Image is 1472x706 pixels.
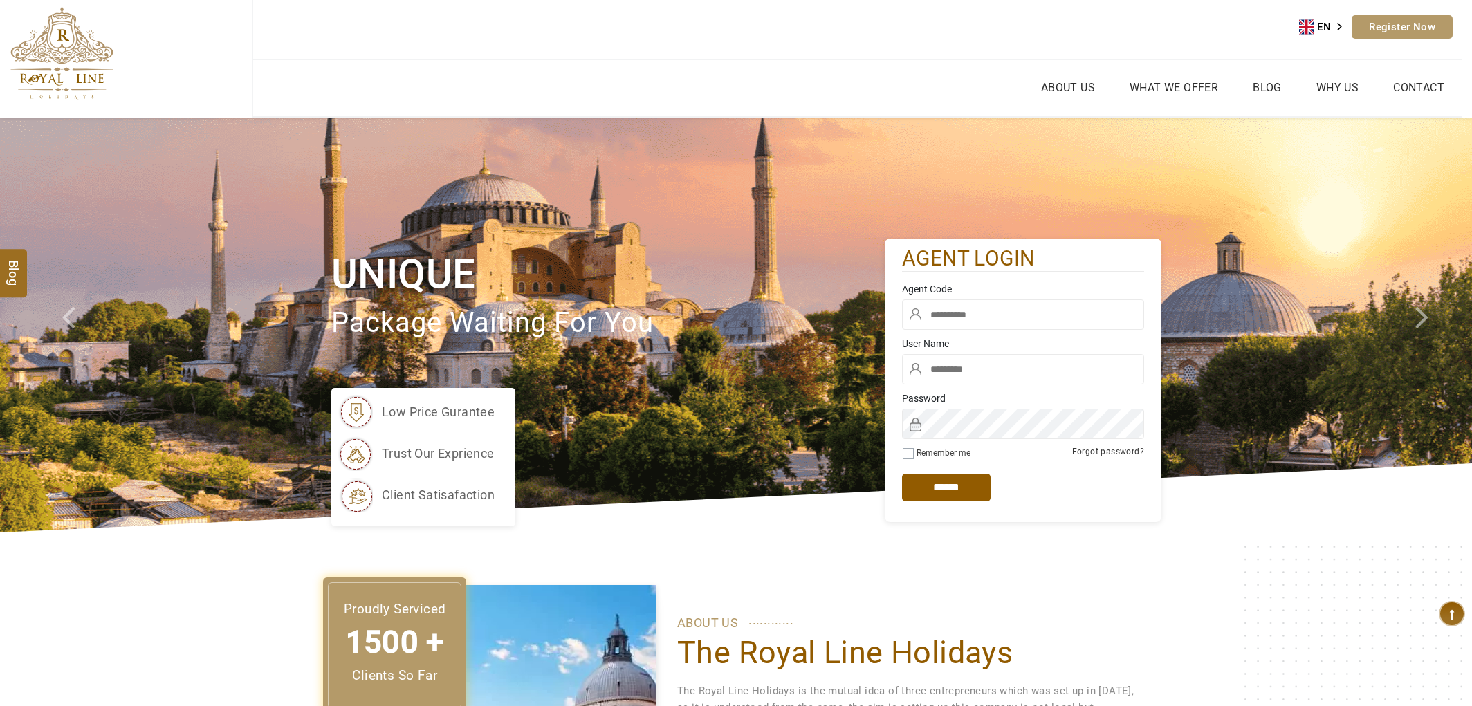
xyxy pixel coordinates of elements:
li: low price gurantee [338,395,495,429]
aside: Language selected: English [1299,17,1352,37]
span: ............ [748,610,793,631]
li: client satisafaction [338,478,495,512]
p: ABOUT US [677,613,1141,633]
label: User Name [902,337,1144,351]
a: Check next prev [44,118,118,532]
a: About Us [1038,77,1098,97]
p: package waiting for you [331,300,885,346]
a: EN [1299,17,1352,37]
li: trust our exprience [338,436,495,471]
label: Agent Code [902,282,1144,296]
h1: The Royal Line Holidays [677,633,1141,672]
a: Contact [1390,77,1448,97]
img: The Royal Line Holidays [10,6,113,100]
label: Remember me [917,448,970,458]
a: Register Now [1352,15,1453,39]
a: What we Offer [1126,77,1222,97]
label: Password [902,391,1144,405]
a: Why Us [1313,77,1362,97]
a: Check next image [1399,118,1472,532]
div: Language [1299,17,1352,37]
a: Forgot password? [1072,447,1144,456]
h1: Unique [331,248,885,300]
span: Blog [5,260,23,272]
a: Blog [1249,77,1285,97]
h2: agent login [902,245,1144,272]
